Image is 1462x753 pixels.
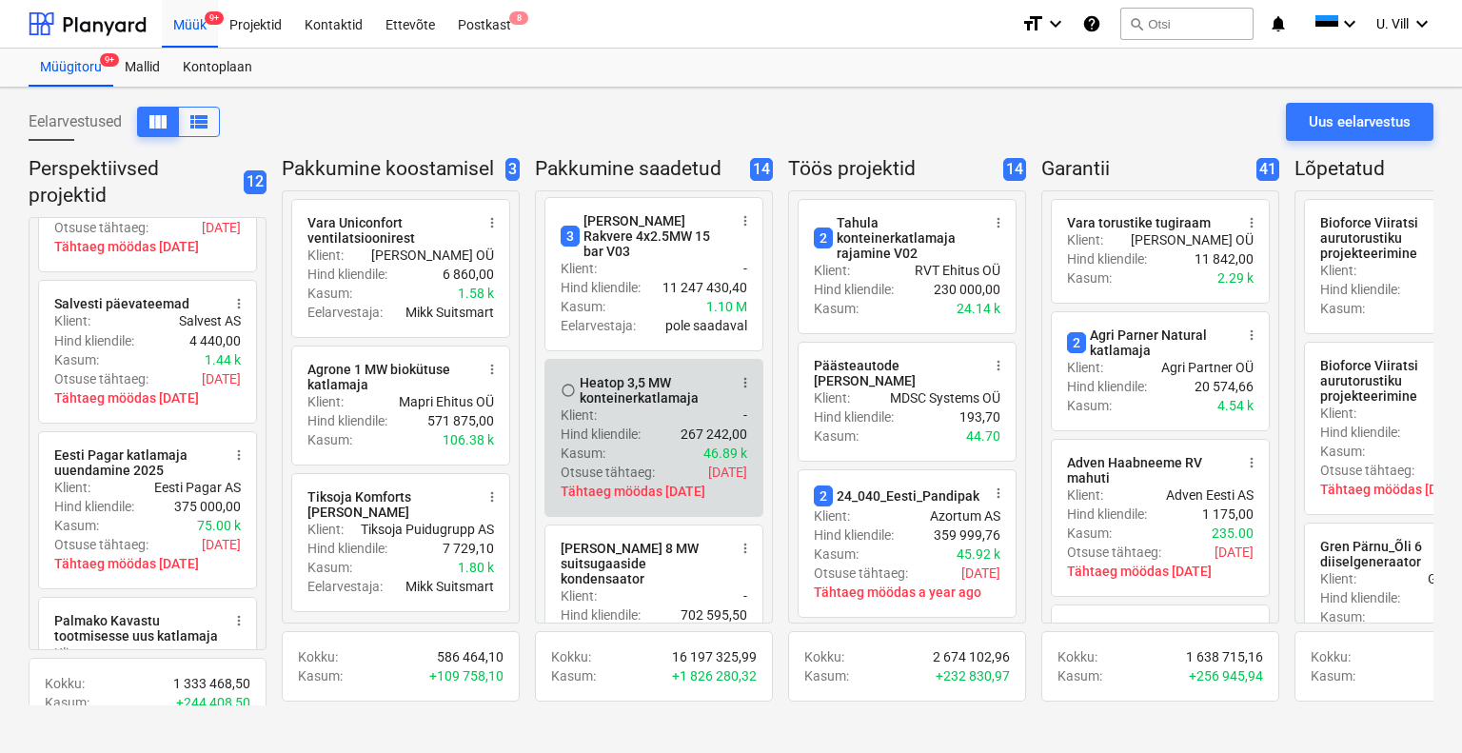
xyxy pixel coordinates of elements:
[307,430,352,449] p: Kasum :
[957,545,1000,564] p: 45.92 k
[961,564,1000,583] p: [DATE]
[561,541,726,586] div: [PERSON_NAME] 8 MW suitsugaaside kondensaator
[1376,16,1409,31] span: U. Vill
[307,215,473,246] div: Vara Uniconfort ventilatsioonirest
[205,350,241,369] p: 1.44 k
[991,485,1006,501] span: more_vert
[443,539,494,558] p: 7 729,10
[804,647,844,666] p: Kokku :
[934,525,1000,545] p: 359 999,76
[202,218,241,237] p: [DATE]
[551,666,596,685] p: Kasum :
[1311,647,1351,666] p: Kokku :
[991,358,1006,373] span: more_vert
[561,297,605,316] p: Kasum :
[176,693,250,712] p: + 244 408,50
[1067,332,1086,353] span: 2
[703,444,747,463] p: 46.89 k
[405,577,494,596] p: Mikk Suitsmart
[54,447,220,478] div: Eesti Pagar katlamaja uuendamine 2025
[1320,461,1414,480] p: Otsuse tähtaeg :
[1320,280,1400,299] p: Hind kliendile :
[750,158,773,182] span: 14
[171,49,264,87] a: Kontoplaan
[509,11,528,25] span: 8
[936,666,1010,685] p: + 232 830,97
[1320,423,1400,442] p: Hind kliendile :
[1212,524,1254,543] p: 235.00
[307,520,344,539] p: Klient :
[1320,442,1365,461] p: Kasum :
[957,299,1000,318] p: 24.14 k
[1320,404,1356,423] p: Klient :
[307,265,387,284] p: Hind kliendile :
[1411,12,1433,35] i: keyboard_arrow_down
[738,541,753,556] span: more_vert
[307,411,387,430] p: Hind kliendile :
[484,362,500,377] span: more_vert
[1186,647,1263,666] p: 1 638 715,16
[54,554,241,573] p: Tähtaeg möödas [DATE]
[662,278,747,297] p: 11 247 430,40
[427,411,494,430] p: 571 875,00
[1320,588,1400,607] p: Hind kliendile :
[1067,505,1147,524] p: Hind kliendile :
[814,280,894,299] p: Hind kliendile :
[1286,103,1433,141] button: Uus eelarvestus
[54,237,241,256] p: Tähtaeg möödas [DATE]
[307,558,352,577] p: Kasum :
[437,647,504,666] p: 586 464,10
[738,375,753,390] span: more_vert
[561,425,641,444] p: Hind kliendile :
[814,564,908,583] p: Otsuse tähtaeg :
[561,383,576,398] span: Märgi tehtuks
[443,430,494,449] p: 106.38 k
[54,516,99,535] p: Kasum :
[814,299,859,318] p: Kasum :
[361,520,494,539] p: Tiksoja Puidugrupp AS
[1120,8,1254,40] button: Otsi
[934,280,1000,299] p: 230 000,00
[814,545,859,564] p: Kasum :
[1067,327,1233,358] div: Agri Parner Natural katlamaja
[307,284,352,303] p: Kasum :
[1311,666,1355,685] p: Kasum :
[1161,358,1254,377] p: Agri Partner OÜ
[45,674,85,693] p: Kokku :
[1067,358,1103,377] p: Klient :
[814,358,979,388] div: Päästeautode [PERSON_NAME]
[743,586,747,605] p: -
[561,278,641,297] p: Hind kliendile :
[814,261,850,280] p: Klient :
[113,49,171,87] a: Mallid
[1195,377,1254,396] p: 20 574,66
[991,215,1006,230] span: more_vert
[561,213,726,259] div: [PERSON_NAME] Rakvere 4x2.5MW 15 bar V03
[1067,377,1147,396] p: Hind kliendile :
[1256,158,1279,182] span: 41
[202,369,241,388] p: [DATE]
[580,375,726,406] div: Heatop 3,5 MW konteinerkatlamaja
[298,647,338,666] p: Kokku :
[933,647,1010,666] p: 2 674 102,96
[1021,12,1044,35] i: format_size
[1309,109,1411,134] div: Uus eelarvestus
[1067,215,1211,230] div: Vara torustike tugiraam
[1131,230,1254,249] p: [PERSON_NAME] OÜ
[1217,396,1254,415] p: 4.54 k
[1269,12,1288,35] i: notifications
[1320,607,1365,626] p: Kasum :
[814,525,894,545] p: Hind kliendile :
[1217,268,1254,287] p: 2.29 k
[231,613,247,628] span: more_vert
[54,613,220,644] div: Palmako Kavastu tootmisesse uus katlamaja
[561,482,747,501] p: Tähtaeg möödas [DATE]
[1215,543,1254,562] p: [DATE]
[307,246,344,265] p: Klient :
[1338,12,1361,35] i: keyboard_arrow_down
[29,49,113,87] div: Müügitoru
[179,311,241,330] p: Salvest AS
[1067,562,1254,581] p: Tähtaeg möödas [DATE]
[1189,666,1263,685] p: + 256 945,94
[189,331,241,350] p: 4 440,00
